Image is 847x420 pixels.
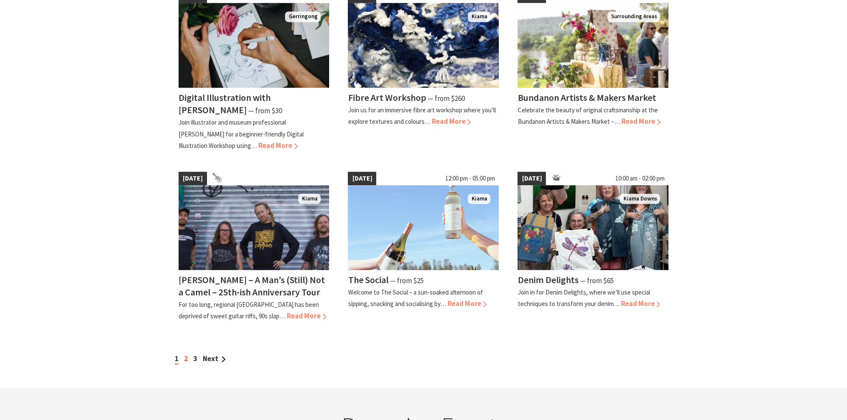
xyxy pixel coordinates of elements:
[179,92,271,116] h4: Digital Illustration with [PERSON_NAME]
[248,106,282,115] span: ⁠— from $30
[517,106,657,125] p: Celebrate the beauty of original craftsmanship at the Bundanon Artists & Makers Market –…
[389,276,423,285] span: ⁠— from $25
[348,172,376,185] span: [DATE]
[441,172,499,185] span: 12:00 pm - 05:00 pm
[621,117,660,126] span: Read More
[348,288,483,308] p: Welcome to The Social – a sun-soaked afternoon of sipping, snacking and socialising by…
[179,172,330,322] a: [DATE] Frenzel Rhomb Kiama Pavilion Saturday 4th October Kiama [PERSON_NAME] – A Man’s (Still) No...
[179,274,325,298] h4: [PERSON_NAME] – A Man’s (Still) Not a Camel – 25th-ish Anniversary Tour
[468,11,490,22] span: Kiama
[427,94,464,103] span: ⁠— from $260
[179,3,330,88] img: Woman's hands sketching an illustration of a rose on an iPad with a digital stylus
[258,141,298,150] span: Read More
[620,194,660,204] span: Kiama Downs
[184,354,188,363] a: 2
[517,3,668,88] img: A seleciton of ceramic goods are placed on a table outdoor with river views behind
[517,274,578,286] h4: Denim Delights
[447,299,486,308] span: Read More
[179,300,319,320] p: For too long, regional [GEOGRAPHIC_DATA] has been deprived of sweet guitar riffs, 90s slap…
[348,172,499,322] a: [DATE] 12:00 pm - 05:00 pm The Social Kiama The Social ⁠— from $25 Welcome to The Social – a sun-...
[579,276,613,285] span: ⁠— from $65
[179,172,207,185] span: [DATE]
[517,288,650,308] p: Join in for Denim Delights, where we’ll use special techniques to transform your denim…
[607,11,660,22] span: Surrounding Areas
[431,117,471,126] span: Read More
[517,172,546,185] span: [DATE]
[517,172,668,322] a: [DATE] 10:00 am - 02:00 pm group holding up their denim paintings Kiama Downs Denim Delights ⁠— f...
[298,194,321,204] span: Kiama
[348,274,388,286] h4: The Social
[285,11,321,22] span: Gerringong
[468,194,490,204] span: Kiama
[287,311,326,320] span: Read More
[517,92,656,103] h4: Bundanon Artists & Makers Market
[203,354,226,363] a: Next
[193,354,197,363] a: 3
[348,3,499,88] img: Fibre Art
[348,106,495,125] p: Join us for an immersive fibre art workshop where you’ll explore textures and colours…
[348,185,499,270] img: The Social
[348,92,426,103] h4: Fibre Art Workshop
[517,185,668,270] img: group holding up their denim paintings
[179,118,304,149] p: Join illustrator and museum professional [PERSON_NAME] for a beginner-friendly Digital Illustrati...
[179,185,330,270] img: Frenzel Rhomb Kiama Pavilion Saturday 4th October
[621,299,660,308] span: Read More
[611,172,668,185] span: 10:00 am - 02:00 pm
[175,354,179,364] span: 1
